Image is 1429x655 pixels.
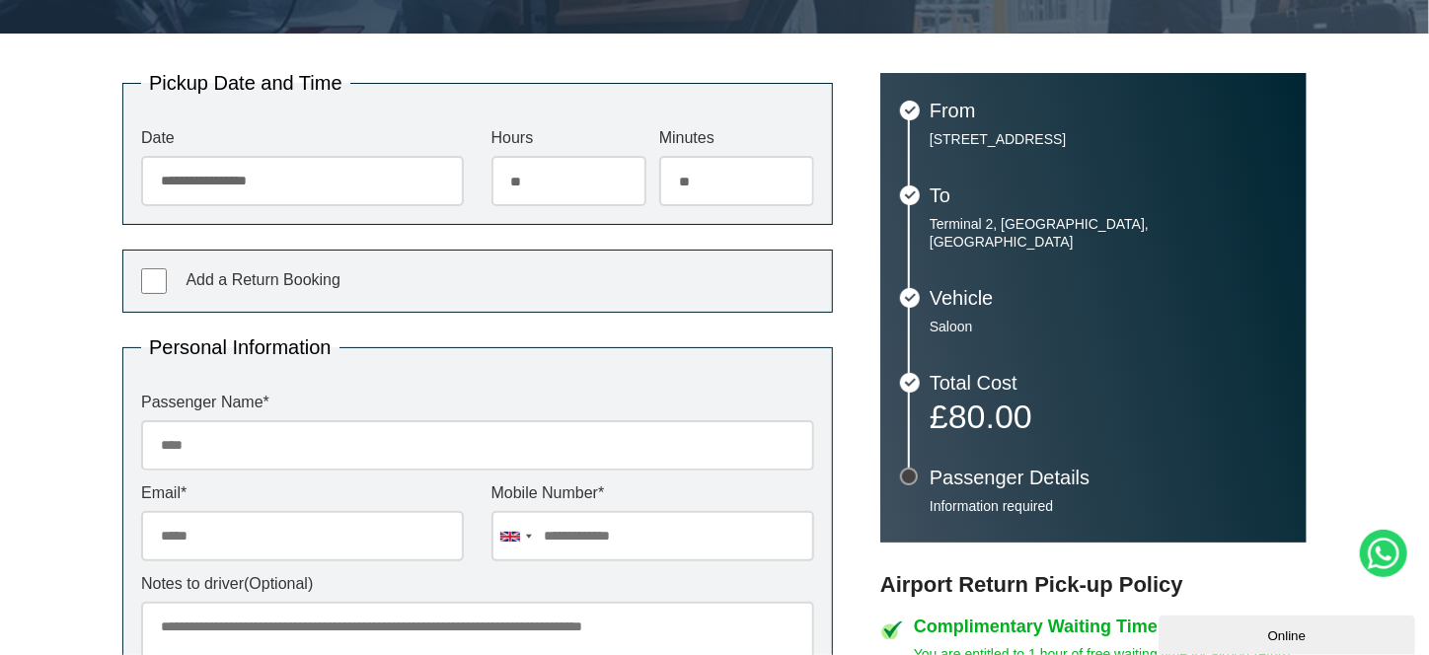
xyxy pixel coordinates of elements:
label: Passenger Name [141,395,814,410]
label: Mobile Number [491,485,814,501]
p: £ [930,402,1287,430]
p: Terminal 2, [GEOGRAPHIC_DATA], [GEOGRAPHIC_DATA] [930,215,1287,251]
h3: To [930,185,1287,205]
h3: From [930,101,1287,120]
span: 80.00 [948,398,1032,435]
p: Saloon [930,318,1287,335]
span: Add a Return Booking [186,271,340,288]
h3: Total Cost [930,373,1287,393]
h4: Complimentary Waiting Time [914,618,1307,635]
p: [STREET_ADDRESS] [930,130,1287,148]
input: Add a Return Booking [141,268,167,294]
div: United Kingdom: +44 [492,512,538,560]
iframe: chat widget [1159,612,1419,655]
legend: Personal Information [141,337,339,357]
label: Hours [491,130,646,146]
label: Date [141,130,464,146]
span: (Optional) [244,575,313,592]
h3: Passenger Details [930,468,1287,487]
label: Email [141,485,464,501]
h3: Vehicle [930,288,1287,308]
label: Notes to driver [141,576,814,592]
label: Minutes [659,130,814,146]
legend: Pickup Date and Time [141,73,350,93]
h3: Airport Return Pick-up Policy [880,572,1307,598]
p: Information required [930,497,1287,515]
